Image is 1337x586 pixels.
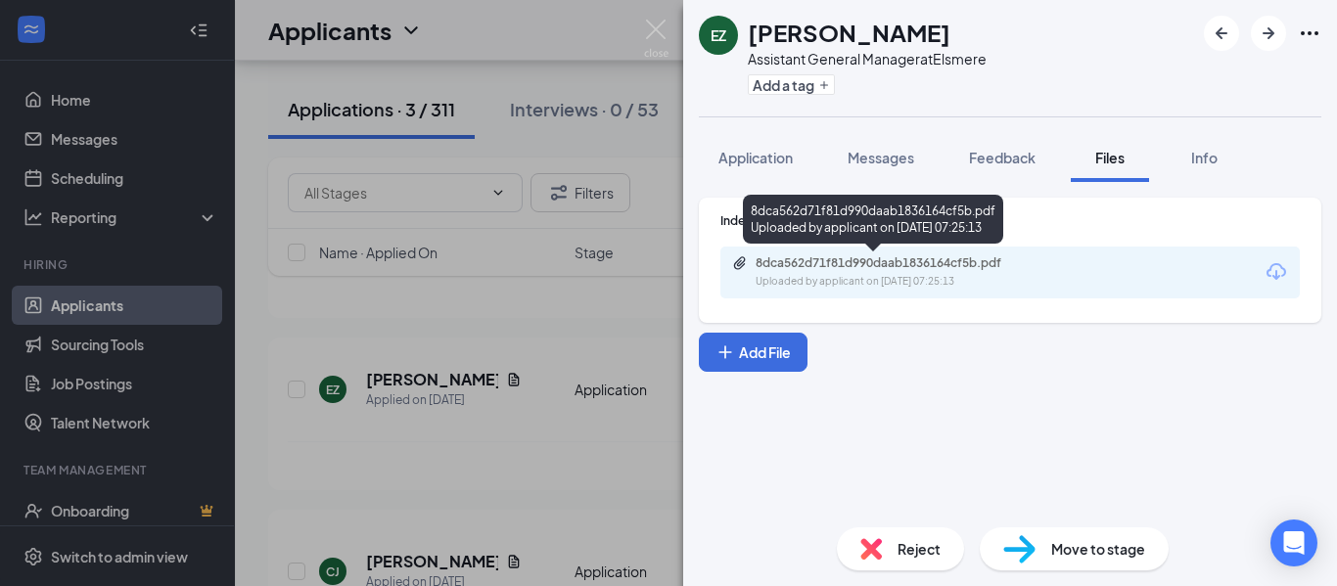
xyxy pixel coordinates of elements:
[1204,16,1239,51] button: ArrowLeftNew
[1257,22,1280,45] svg: ArrowRight
[1051,538,1145,560] span: Move to stage
[1251,16,1286,51] button: ArrowRight
[848,149,914,166] span: Messages
[732,255,748,271] svg: Paperclip
[1298,22,1321,45] svg: Ellipses
[718,149,793,166] span: Application
[715,342,735,362] svg: Plus
[732,255,1049,290] a: Paperclip8dca562d71f81d990daab1836164cf5b.pdfUploaded by applicant on [DATE] 07:25:13
[748,16,950,49] h1: [PERSON_NAME]
[818,79,830,91] svg: Plus
[720,212,1300,229] div: Indeed Resume
[1210,22,1233,45] svg: ArrowLeftNew
[756,274,1049,290] div: Uploaded by applicant on [DATE] 07:25:13
[1095,149,1125,166] span: Files
[1270,519,1317,566] div: Open Intercom Messenger
[711,25,726,45] div: EZ
[756,255,1030,271] div: 8dca562d71f81d990daab1836164cf5b.pdf
[969,149,1036,166] span: Feedback
[1265,260,1288,284] svg: Download
[898,538,941,560] span: Reject
[743,195,1003,244] div: 8dca562d71f81d990daab1836164cf5b.pdf Uploaded by applicant on [DATE] 07:25:13
[1191,149,1218,166] span: Info
[748,49,987,68] div: Assistant General Manager at Elsmere
[699,333,807,372] button: Add FilePlus
[748,74,835,95] button: PlusAdd a tag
